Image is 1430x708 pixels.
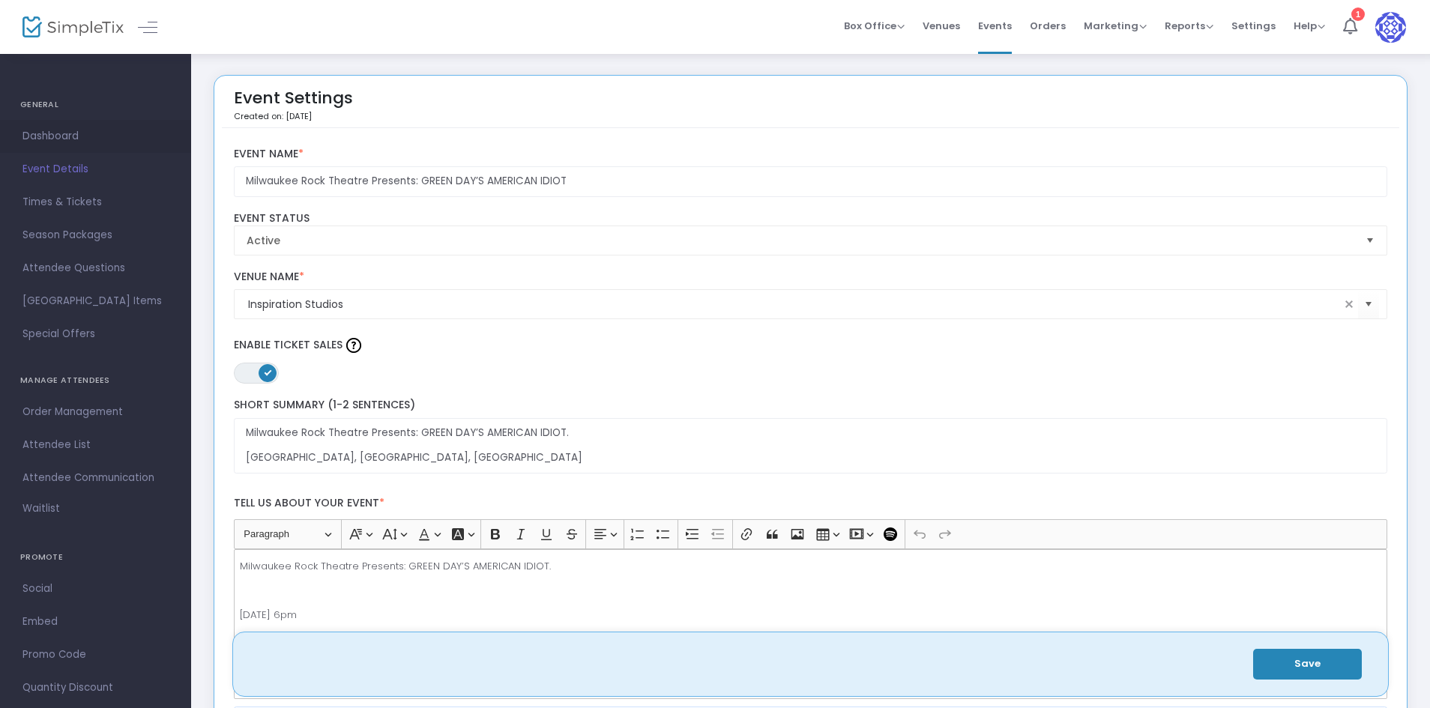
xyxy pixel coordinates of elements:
[22,612,169,632] span: Embed
[234,83,353,127] div: Event Settings
[234,549,1388,699] div: Rich Text Editor, main
[237,523,338,546] button: Paragraph
[264,369,271,376] span: ON
[22,579,169,599] span: Social
[22,258,169,278] span: Attendee Questions
[20,90,171,120] h4: GENERAL
[346,338,361,353] img: question-mark
[226,488,1395,519] label: Tell us about your event
[240,608,1381,623] p: [DATE] 6pm
[22,402,169,422] span: Order Management
[240,559,1381,574] p: Milwaukee Rock Theatre Presents: GREEN DAY’S AMERICAN IDIOT.
[22,324,169,344] span: Special Offers
[22,193,169,212] span: Times & Tickets
[1030,7,1066,45] span: Orders
[22,645,169,665] span: Promo Code
[22,226,169,245] span: Season Packages
[1084,19,1147,33] span: Marketing
[22,160,169,179] span: Event Details
[20,366,171,396] h4: MANAGE ATTENDEES
[844,19,905,33] span: Box Office
[234,334,1388,357] label: Enable Ticket Sales
[234,519,1388,549] div: Editor toolbar
[1165,19,1213,33] span: Reports
[234,397,415,412] span: Short Summary (1-2 Sentences)
[22,127,169,146] span: Dashboard
[978,7,1012,45] span: Events
[1351,7,1365,21] div: 1
[22,435,169,455] span: Attendee List
[234,166,1388,197] input: Enter Event Name
[22,291,169,311] span: [GEOGRAPHIC_DATA] Items
[22,468,169,488] span: Attendee Communication
[923,7,960,45] span: Venues
[1358,289,1379,320] button: Select
[1360,226,1381,255] button: Select
[248,297,1341,312] input: Select Venue
[1340,295,1358,313] span: clear
[234,148,1388,161] label: Event Name
[247,233,1354,248] span: Active
[1231,7,1276,45] span: Settings
[22,678,169,698] span: Quantity Discount
[244,525,322,543] span: Paragraph
[1294,19,1325,33] span: Help
[1253,649,1362,680] button: Save
[22,501,60,516] span: Waitlist
[234,110,353,123] p: Created on: [DATE]
[234,212,1388,226] label: Event Status
[234,270,1388,284] label: Venue Name
[20,542,171,572] h4: PROMOTE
